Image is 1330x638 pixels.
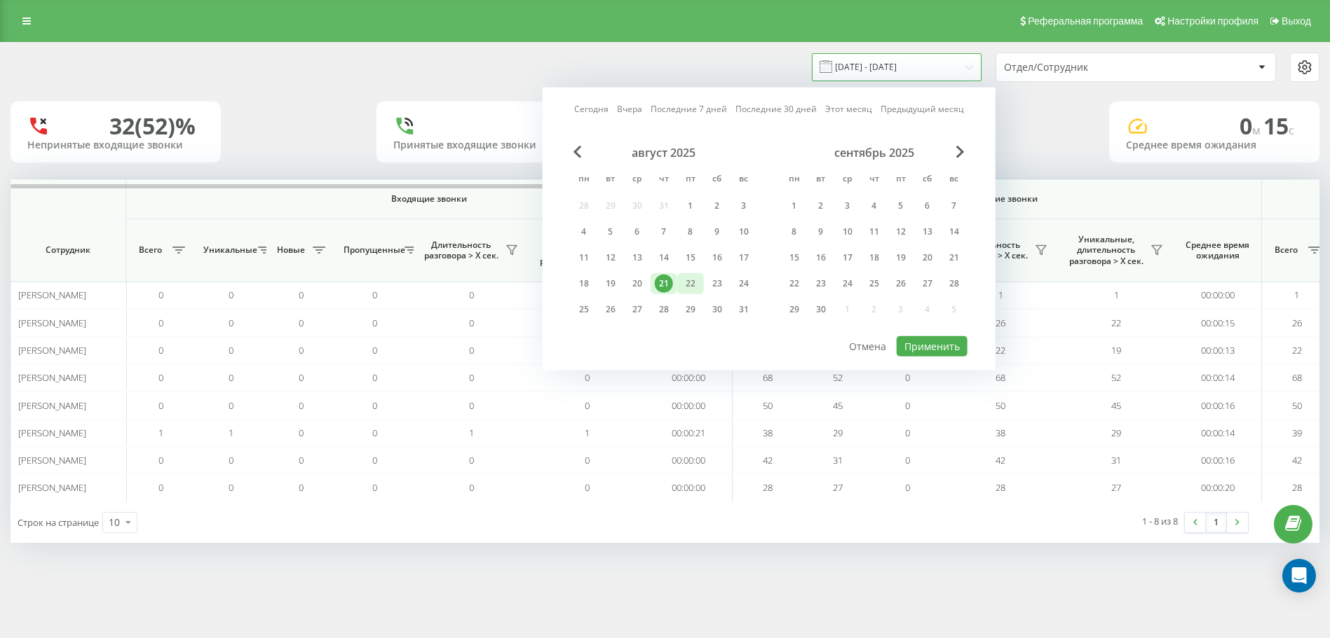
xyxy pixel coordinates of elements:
div: пт 29 авг. 2025 г. [677,299,704,320]
div: Среднее время ожидания [1126,139,1303,151]
abbr: понедельник [574,169,595,190]
span: [PERSON_NAME] [18,427,86,439]
div: 32 (52)% [109,113,196,139]
div: 25 [865,275,883,293]
div: 15 [785,249,803,267]
div: сб 2 авг. 2025 г. [704,195,731,216]
span: Исходящие звонки [766,193,1229,204]
span: 0 [469,481,474,494]
div: сентябрь 2025 [781,146,968,160]
span: 27 [1112,481,1122,494]
div: вс 3 авг. 2025 г. [731,195,757,216]
td: 00:00:00 [1174,282,1262,309]
td: 00:00:14 [1174,419,1262,447]
div: 13 [918,223,937,241]
td: 00:00:00 [645,364,733,391]
span: 0 [159,371,164,384]
span: 0 [373,481,378,494]
span: 52 [833,371,843,384]
div: 7 [655,223,673,241]
div: вт 23 сент. 2025 г. [808,273,834,294]
span: 19 [1112,344,1122,356]
a: Сегодня [574,102,609,116]
div: 11 [865,223,883,241]
span: 0 [229,317,234,329]
div: 17 [839,249,857,267]
abbr: среда [627,169,648,190]
span: [PERSON_NAME] [18,481,86,494]
div: сб 9 авг. 2025 г. [704,221,731,242]
div: 5 [602,223,620,241]
div: 6 [628,223,646,241]
span: [PERSON_NAME] [18,371,86,384]
span: 0 [906,454,911,466]
span: 0 [299,481,304,494]
div: вс 24 авг. 2025 г. [731,273,757,294]
div: 16 [812,249,830,267]
button: Отмена [841,336,894,356]
span: 42 [1292,454,1302,466]
abbr: суббота [707,169,728,190]
a: Предыдущий месяц [881,102,964,116]
div: 10 [839,223,857,241]
div: вс 21 сент. 2025 г. [941,247,968,268]
div: 12 [892,223,910,241]
span: 1 [585,427,590,439]
abbr: четверг [653,169,674,190]
div: сб 6 сент. 2025 г. [914,195,941,216]
div: 30 [812,300,830,319]
a: Вчера [617,102,642,116]
div: 3 [839,197,857,215]
div: пт 5 сент. 2025 г. [888,195,914,216]
span: 0 [159,454,164,466]
span: 0 [373,371,378,384]
span: 27 [833,481,843,494]
div: пн 11 авг. 2025 г. [571,247,597,268]
td: 00:00:00 [645,391,733,419]
span: 0 [373,454,378,466]
span: 0 [299,427,304,439]
div: пн 29 сент. 2025 г. [781,299,808,320]
span: Строк на странице [18,516,99,529]
td: 00:00:20 [1174,474,1262,501]
div: пн 25 авг. 2025 г. [571,299,597,320]
div: вт 30 сент. 2025 г. [808,299,834,320]
div: 25 [575,300,593,319]
div: ср 17 сент. 2025 г. [834,247,861,268]
div: 24 [839,275,857,293]
div: чт 18 сент. 2025 г. [861,247,888,268]
div: 2 [812,197,830,215]
td: 00:00:21 [645,419,733,447]
span: Всего [1269,244,1304,256]
span: Новые [273,244,308,256]
abbr: пятница [680,169,701,190]
div: чт 28 авг. 2025 г. [651,299,677,320]
abbr: вторник [810,169,832,190]
div: пн 1 сент. 2025 г. [781,195,808,216]
div: сб 13 сент. 2025 г. [914,221,941,242]
div: пт 12 сент. 2025 г. [888,221,914,242]
span: 1 [1295,289,1300,301]
div: 20 [628,275,646,293]
div: 28 [945,275,963,293]
div: вт 12 авг. 2025 г. [597,247,624,268]
span: 42 [996,454,1006,466]
span: 0 [159,481,164,494]
span: 0 [1240,111,1263,141]
div: 4 [865,197,883,215]
div: чт 25 сент. 2025 г. [861,273,888,294]
span: 39 [1292,427,1302,439]
span: 22 [1292,344,1302,356]
div: 23 [708,275,726,293]
div: 29 [785,300,803,319]
div: чт 11 сент. 2025 г. [861,221,888,242]
div: вс 31 авг. 2025 г. [731,299,757,320]
div: 15 [681,249,700,267]
div: вт 2 сент. 2025 г. [808,195,834,216]
div: чт 7 авг. 2025 г. [651,221,677,242]
span: 50 [996,399,1006,412]
div: 8 [785,223,803,241]
span: 26 [1292,317,1302,329]
abbr: понедельник [784,169,805,190]
div: пн 15 сент. 2025 г. [781,247,808,268]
